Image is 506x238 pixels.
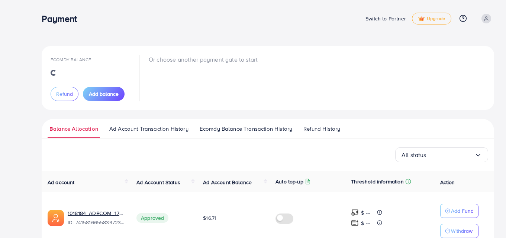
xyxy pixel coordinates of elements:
span: Ad Account Transaction History [109,125,188,133]
span: Add balance [89,90,119,98]
button: Refund [51,87,78,101]
p: Auto top-up [275,177,303,186]
div: Search for option [395,147,488,162]
span: Ecomdy Balance [51,56,91,63]
a: 1018184_ADECOM_1726629369576 [68,209,125,217]
button: Add Fund [440,204,478,218]
span: Refund [56,90,73,98]
span: Refund History [303,125,340,133]
span: All status [402,149,426,161]
a: tickUpgrade [412,13,451,25]
img: top-up amount [351,219,359,227]
span: Ad Account Balance [203,179,252,186]
span: Approved [136,213,168,223]
p: Withdraw [451,226,473,235]
span: ID: 7415816655839723537 [68,219,125,226]
button: Add balance [83,87,125,101]
span: Ecomdy Balance Transaction History [200,125,292,133]
p: $ --- [361,219,370,228]
p: Switch to Partner [365,14,406,23]
span: Action [440,179,455,186]
p: $ --- [361,208,370,217]
span: $16.71 [203,214,216,222]
span: Balance Allocation [49,125,98,133]
img: tick [418,16,425,22]
span: Upgrade [418,16,445,22]
input: Search for option [426,149,474,161]
img: top-up amount [351,209,359,216]
h3: Payment [42,13,83,24]
img: ic-ads-acc.e4c84228.svg [48,210,64,226]
span: Ad Account Status [136,179,180,186]
p: Or choose another payment gate to start [149,55,258,64]
p: Add Fund [451,206,474,215]
div: <span class='underline'>1018184_ADECOM_1726629369576</span></br>7415816655839723537 [68,209,125,226]
p: Threshold information [351,177,403,186]
span: Ad account [48,179,75,186]
button: Withdraw [440,224,478,238]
